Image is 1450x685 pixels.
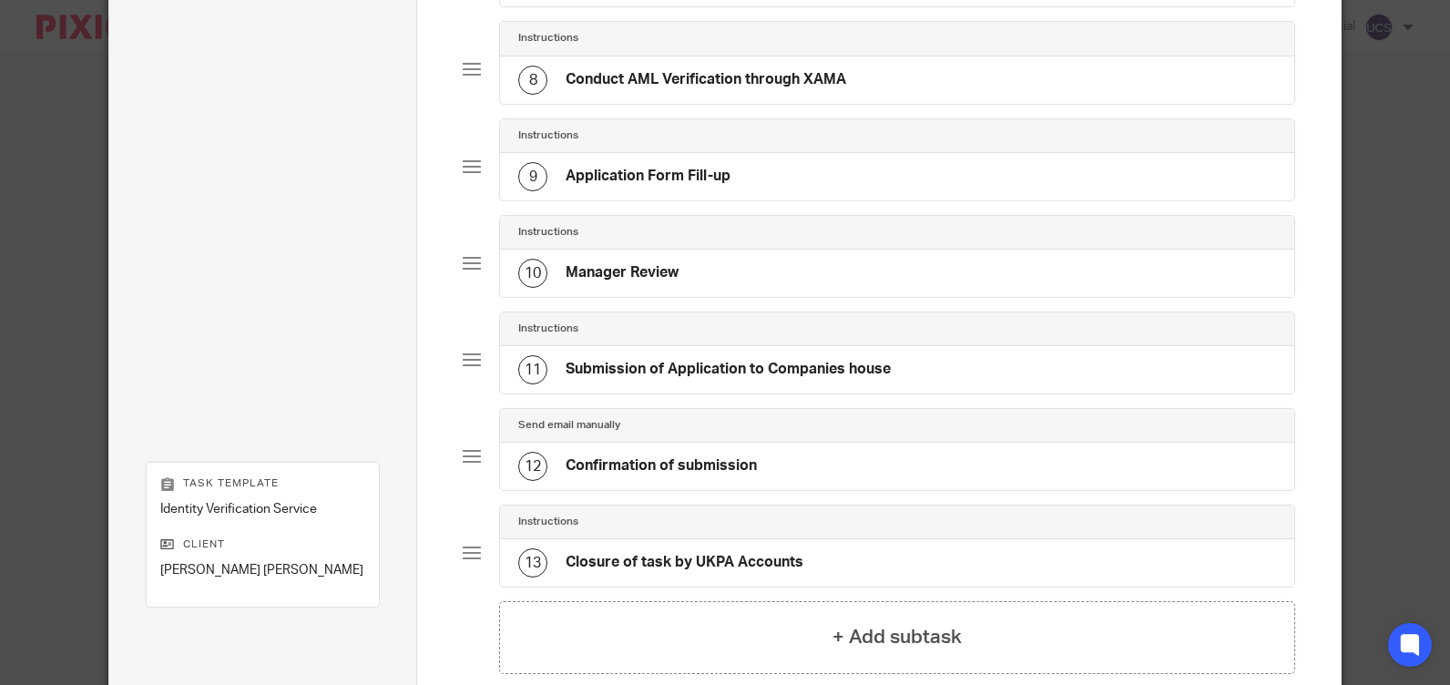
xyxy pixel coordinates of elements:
p: Task template [160,476,365,491]
h4: Instructions [518,128,578,143]
h4: Manager Review [566,263,679,282]
h4: Send email manually [518,418,620,433]
h4: Application Form Fill-up [566,167,730,186]
p: [PERSON_NAME] [PERSON_NAME] [160,561,365,579]
h4: Closure of task by UKPA Accounts [566,553,803,572]
h4: Instructions [518,225,578,240]
h4: Confirmation of submission [566,456,757,475]
div: 10 [518,259,547,288]
h4: + Add subtask [832,623,962,651]
h4: Submission of Application to Companies house [566,360,891,379]
div: 11 [518,355,547,384]
h4: Instructions [518,515,578,529]
h4: Instructions [518,31,578,46]
p: Client [160,537,365,552]
div: 12 [518,452,547,481]
div: 8 [518,66,547,95]
div: 13 [518,548,547,578]
h4: Conduct AML Verification through XAMA [566,70,846,89]
p: Identity Verification Service [160,500,365,518]
div: 9 [518,162,547,191]
h4: Instructions [518,322,578,336]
